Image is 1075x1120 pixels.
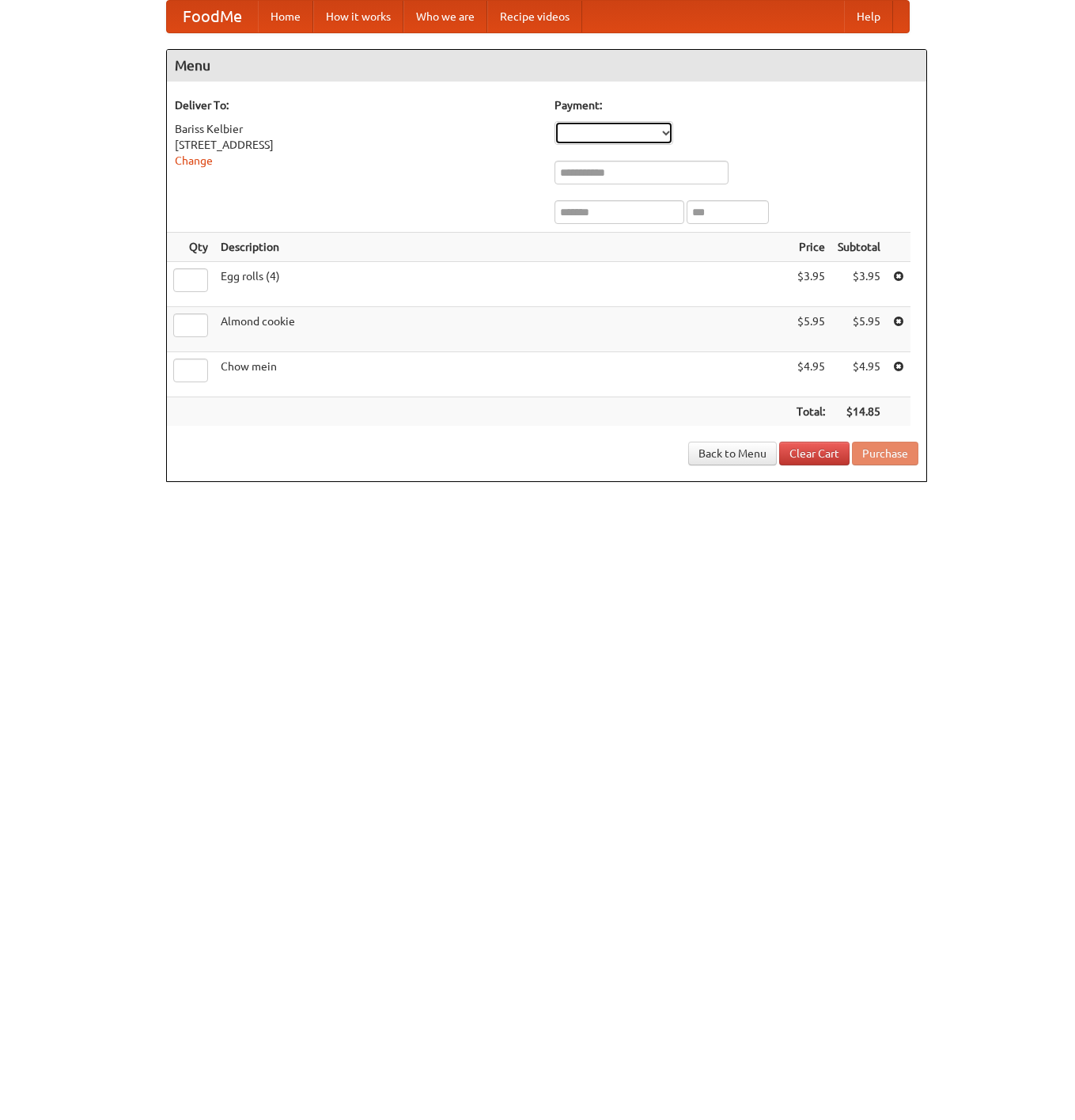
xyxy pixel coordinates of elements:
a: How it works [313,1,403,32]
h5: Deliver To: [175,97,539,113]
td: Chow mein [214,352,790,397]
a: Home [258,1,313,32]
th: Description [214,233,790,262]
td: $3.95 [790,262,831,307]
th: Qty [167,233,214,262]
th: Price [790,233,831,262]
td: $5.95 [790,307,831,352]
td: Almond cookie [214,307,790,352]
h4: Menu [167,50,926,82]
td: Egg rolls (4) [214,262,790,307]
td: $4.95 [831,352,887,397]
th: $14.85 [831,397,887,427]
button: Purchase [852,442,918,465]
td: $3.95 [831,262,887,307]
a: Help [844,1,893,32]
a: Change [175,154,213,167]
a: FoodMe [167,1,258,32]
div: [STREET_ADDRESS] [175,137,539,153]
a: Back to Menu [688,442,777,465]
a: Clear Cart [779,442,850,465]
div: Bariss Kelbier [175,121,539,137]
th: Total: [790,397,831,427]
h5: Payment: [555,97,918,113]
th: Subtotal [831,233,887,262]
td: $5.95 [831,307,887,352]
a: Who we are [403,1,487,32]
td: $4.95 [790,352,831,397]
a: Recipe videos [487,1,582,32]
